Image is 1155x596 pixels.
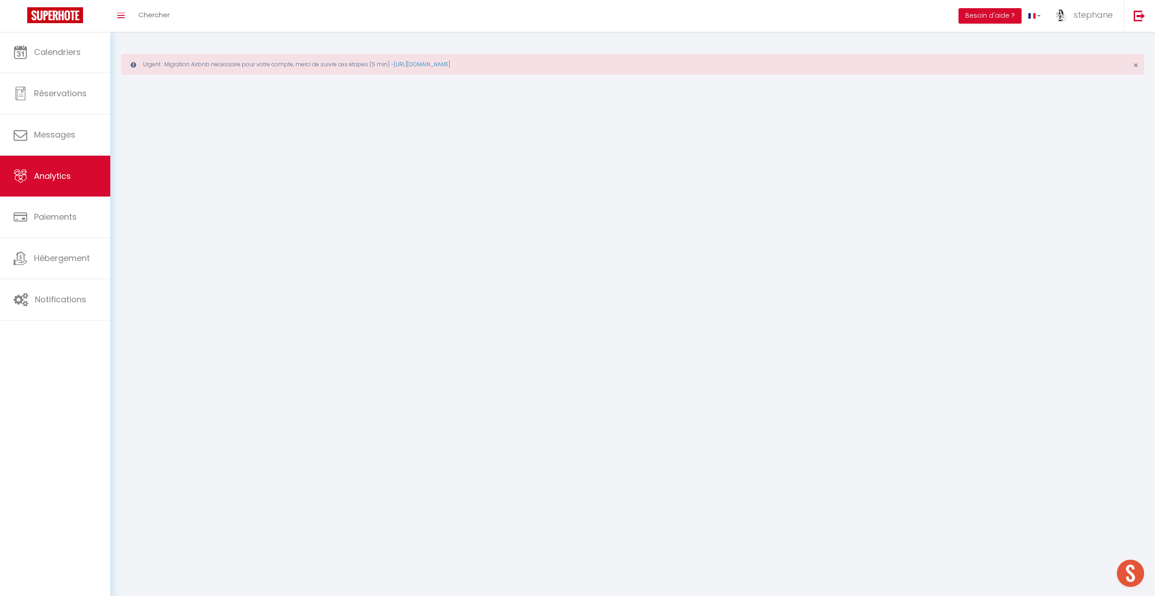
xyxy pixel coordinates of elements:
[34,46,81,58] span: Calendriers
[1133,61,1138,69] button: Close
[34,170,71,182] span: Analytics
[958,8,1022,24] button: Besoin d'aide ?
[27,7,83,23] img: Super Booking
[1054,8,1068,22] img: ...
[1117,560,1144,587] div: Ouvrir le chat
[1133,59,1138,71] span: ×
[35,294,86,305] span: Notifications
[138,10,170,20] span: Chercher
[34,211,77,222] span: Paiements
[34,252,90,264] span: Hébergement
[121,54,1144,75] div: Urgent : Migration Airbnb nécessaire pour votre compte, merci de suivre ces étapes (5 min) -
[34,129,75,140] span: Messages
[34,88,87,99] span: Réservations
[394,60,450,68] a: [URL][DOMAIN_NAME]
[1134,10,1145,21] img: logout
[1074,9,1113,20] span: stephane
